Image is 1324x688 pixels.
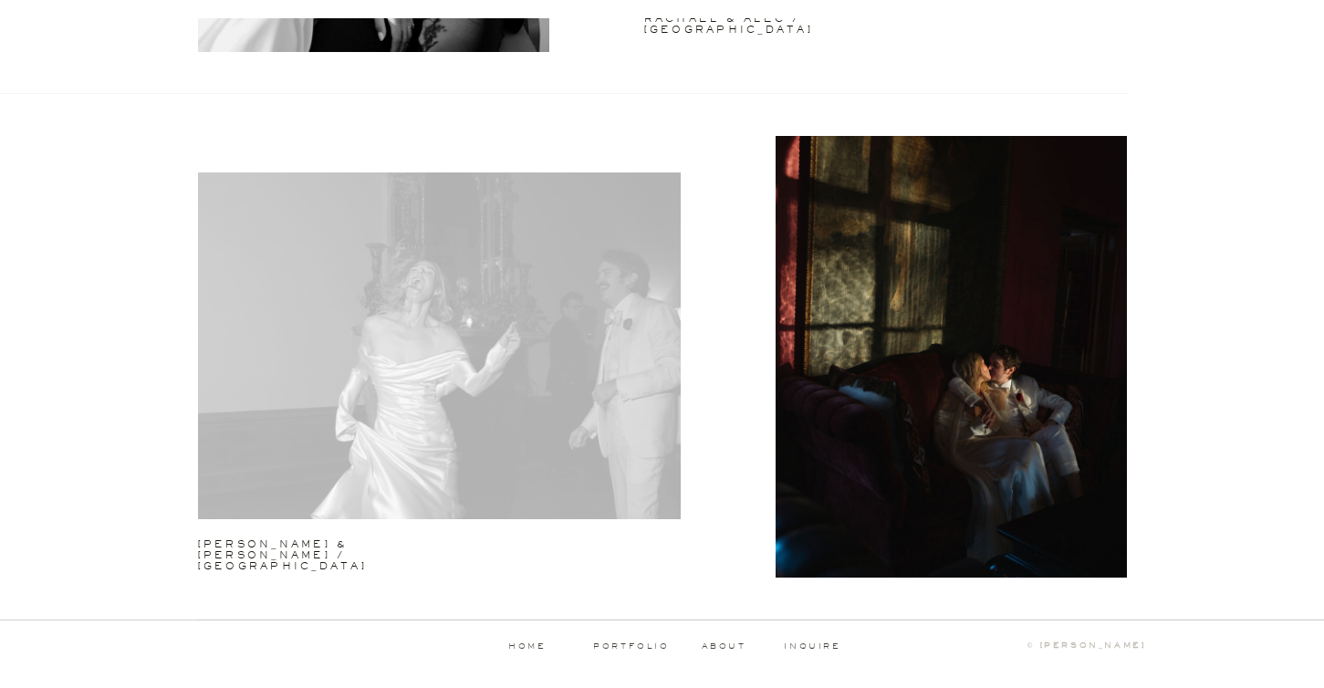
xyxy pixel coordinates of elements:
a: [PERSON_NAME] & [PERSON_NAME] / [GEOGRAPHIC_DATA] [198,539,487,552]
a: inquire [784,642,842,652]
a: about [702,642,752,651]
a: rachael & alec / [GEOGRAPHIC_DATA] [644,14,876,26]
a: home [483,642,573,651]
a: portfolio [587,642,677,651]
a: © [PERSON_NAME] [947,641,1146,651]
b: © [PERSON_NAME] [1027,641,1146,650]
